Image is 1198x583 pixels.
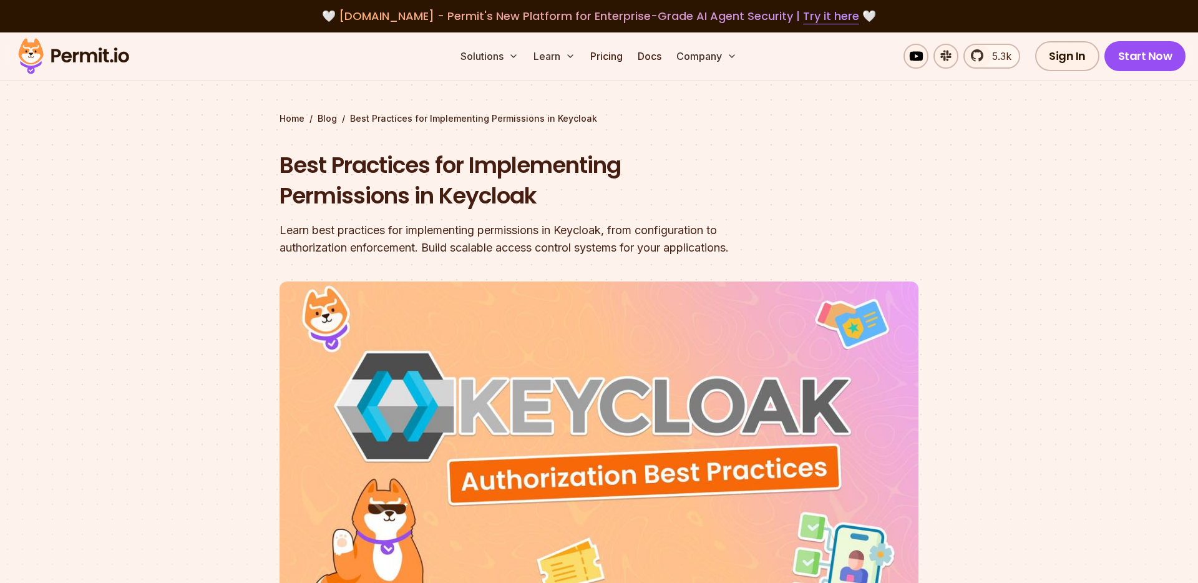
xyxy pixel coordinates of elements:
button: Company [671,44,742,69]
div: / / [280,112,918,125]
button: Learn [528,44,580,69]
a: Pricing [585,44,628,69]
a: Sign In [1035,41,1099,71]
div: 🤍 🤍 [30,7,1168,25]
a: Blog [318,112,337,125]
span: 5.3k [985,49,1011,64]
a: Try it here [803,8,859,24]
a: Home [280,112,304,125]
a: 5.3k [963,44,1020,69]
h1: Best Practices for Implementing Permissions in Keycloak [280,150,759,212]
a: Docs [633,44,666,69]
span: [DOMAIN_NAME] - Permit's New Platform for Enterprise-Grade AI Agent Security | [339,8,859,24]
img: Permit logo [12,35,135,77]
div: Learn best practices for implementing permissions in Keycloak, from configuration to authorizatio... [280,222,759,257]
a: Start Now [1104,41,1186,71]
button: Solutions [455,44,524,69]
